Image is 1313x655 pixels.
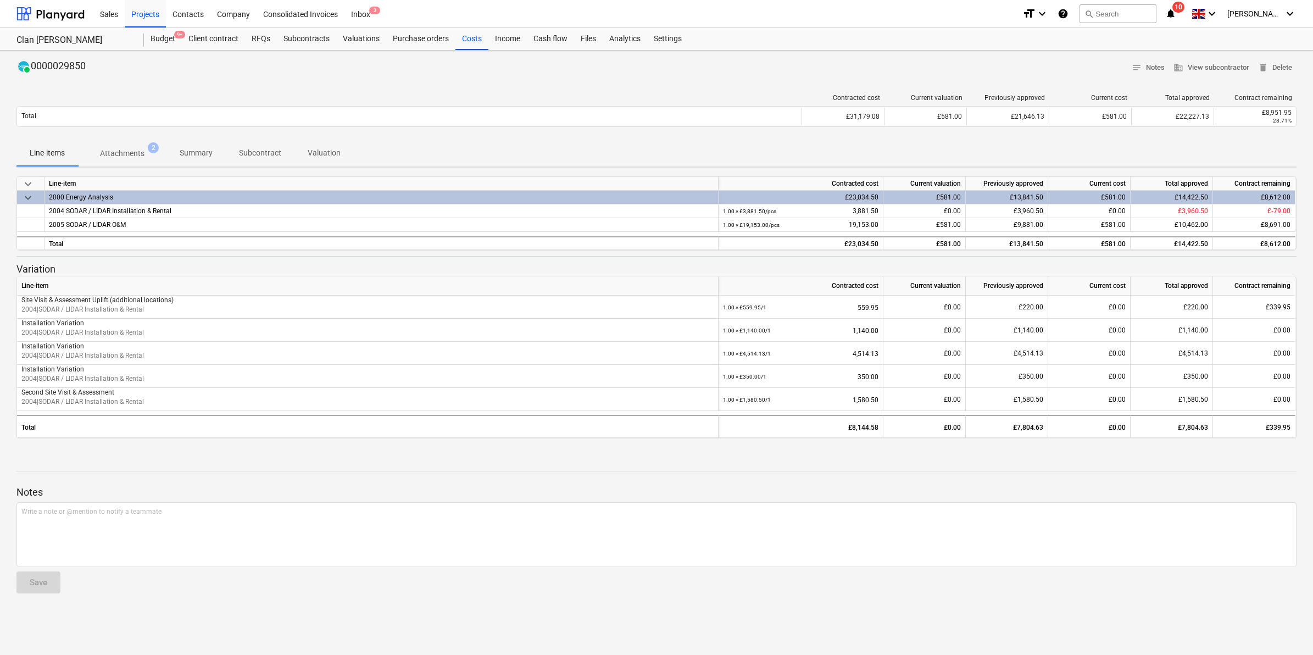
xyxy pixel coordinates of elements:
[1131,296,1213,319] div: £220.00
[1273,118,1292,124] small: 28.71%
[1048,191,1131,204] div: £581.00
[1131,319,1213,342] div: £1,140.00
[21,365,714,374] p: Installation Variation
[723,304,766,310] small: 1.00 × £559.95 / 1
[966,319,1048,342] div: £1,140.00
[1048,276,1131,296] div: Current cost
[148,142,159,153] span: 2
[1131,342,1213,365] div: £4,514.13
[144,28,182,50] div: Budget
[883,191,966,204] div: £581.00
[1048,218,1131,232] div: £581.00
[21,388,714,397] p: Second Site Visit & Assessment
[1132,63,1142,73] span: notes
[723,319,878,342] div: 1,140.00
[1173,62,1249,74] span: View subcontractor
[1036,7,1049,20] i: keyboard_arrow_down
[16,263,1297,276] p: Variation
[966,191,1048,204] div: £13,841.50
[883,342,966,365] div: £0.00
[1175,221,1208,229] span: £10,462.00
[723,296,878,319] div: 559.95
[336,28,386,50] div: Valuations
[966,296,1048,319] div: £220.00
[44,236,719,250] div: Total
[719,236,883,250] div: £23,034.50
[21,397,714,407] p: 2004 | SODAR / LIDAR Installation & Rental
[719,415,883,438] div: £8,144.58
[1227,9,1282,18] span: [PERSON_NAME]
[723,342,878,365] div: 4,514.13
[1258,62,1292,74] span: Delete
[966,276,1048,296] div: Previously approved
[1131,365,1213,388] div: £350.00
[369,7,380,14] span: 3
[1219,94,1292,102] div: Contract remaining
[49,221,126,229] span: 2005 SODAR / LIDAR O&M
[44,177,719,191] div: Line-item
[1173,63,1183,73] span: business
[1048,388,1131,411] div: £0.00
[647,28,688,50] div: Settings
[1254,59,1297,76] button: Delete
[1283,7,1297,20] i: keyboard_arrow_down
[1213,276,1295,296] div: Contract remaining
[1084,9,1093,18] span: search
[971,94,1045,102] div: Previously approved
[182,28,245,50] a: Client contract
[719,191,883,204] div: £23,034.50
[16,35,131,46] div: Clan [PERSON_NAME]
[889,94,963,102] div: Current valuation
[1048,296,1131,319] div: £0.00
[1165,7,1176,20] i: notifications
[1217,365,1290,388] div: £0.00
[30,147,65,159] p: Line-items
[1217,388,1290,411] div: £0.00
[723,218,878,232] div: 19,153.00
[1217,204,1290,218] div: £-79.00
[966,365,1048,388] div: £350.00
[723,365,878,388] div: 350.00
[17,276,719,296] div: Line-item
[1217,296,1290,319] div: £339.95
[966,218,1048,232] div: £9,881.00
[1049,108,1131,125] div: £581.00
[1048,415,1131,438] div: £0.00
[883,204,966,218] div: £0.00
[603,28,647,50] div: Analytics
[16,59,31,74] div: Invoice has been synced with Xero and its status is currently PAID
[1022,7,1036,20] i: format_size
[21,112,36,121] p: Total
[239,147,281,159] p: Subcontract
[1048,319,1131,342] div: £0.00
[245,28,277,50] div: RFQs
[723,204,878,218] div: 3,881.50
[966,415,1048,438] div: £7,804.63
[49,207,171,215] span: 2004 SODAR / LIDAR Installation & Rental
[883,177,966,191] div: Current valuation
[883,276,966,296] div: Current valuation
[21,296,714,305] p: Site Visit & Assessment Uplift (additional locations)
[1217,342,1290,365] div: £0.00
[277,28,336,50] a: Subcontracts
[1132,62,1165,74] span: Notes
[806,94,880,102] div: Contracted cost
[1048,177,1131,191] div: Current cost
[174,31,185,38] span: 9+
[1169,59,1254,76] button: View subcontractor
[1127,59,1169,76] button: Notes
[574,28,603,50] a: Files
[1213,177,1295,191] div: Contract remaining
[1258,63,1268,73] span: delete
[1131,276,1213,296] div: Total approved
[883,296,966,319] div: £0.00
[1131,388,1213,411] div: £1,580.50
[884,108,966,125] div: £581.00
[21,374,714,384] p: 2004 | SODAR / LIDAR Installation & Rental
[21,351,714,360] p: 2004 | SODAR / LIDAR Installation & Rental
[723,374,766,380] small: 1.00 × £350.00 / 1
[883,365,966,388] div: £0.00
